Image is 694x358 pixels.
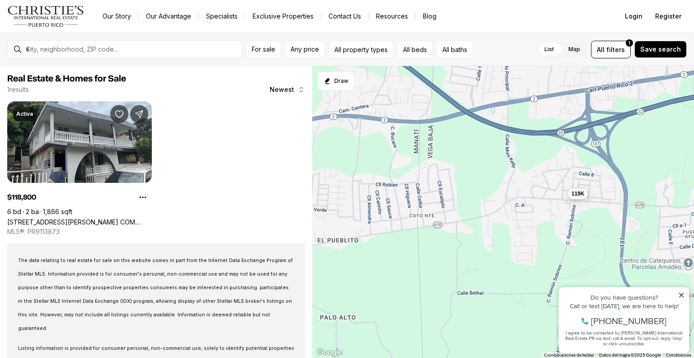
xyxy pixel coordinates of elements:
span: 119K [571,190,584,197]
button: Share Property [130,105,148,123]
a: 165 Calle Rey Fernando COM. VILLA COLOMBO, VEGA BAJA PR, 00693 [7,218,152,226]
a: Specialists [199,10,245,23]
span: Newest [270,86,294,93]
label: Map [561,41,587,57]
label: List [537,41,561,57]
span: filters [606,45,625,54]
span: Any price [291,46,319,53]
button: For sale [246,41,281,58]
span: All [597,45,605,54]
div: Do you have questions? [9,20,131,27]
span: Save search [640,46,681,53]
span: The data relating to real estate for sale on this website comes in part from the Internet Data Ex... [18,258,293,331]
span: Login [625,13,642,20]
button: All baths [436,41,473,58]
div: Call or text [DATE], we are here to help! [9,29,131,35]
button: Login [619,7,648,25]
img: logo [7,5,84,27]
button: Start drawing [318,72,354,91]
button: Contact Us [321,10,368,23]
button: Save search [634,41,687,58]
a: Our Advantage [139,10,198,23]
button: All property types [328,41,394,58]
a: Our Story [95,10,138,23]
button: Any price [285,41,325,58]
p: 1 results [7,86,29,93]
span: [PHONE_NUMBER] [37,43,113,52]
button: All beds [397,41,433,58]
span: Register [655,13,681,20]
a: Exclusive Properties [245,10,321,23]
button: Save Property: 165 Calle Rey Fernando COM. VILLA COLOMBO [110,105,128,123]
a: Resources [369,10,415,23]
button: Property options [134,188,152,206]
button: Allfilters1 [591,41,631,58]
span: I agree to be contacted by [PERSON_NAME] International Real Estate PR via text, call & email. To ... [11,56,129,73]
span: 1 [628,39,630,47]
a: Blog [416,10,444,23]
button: Newest [264,81,310,99]
button: 119K [567,188,588,199]
button: Register [650,7,687,25]
span: For sale [252,46,275,53]
span: Real Estate & Homes for Sale [7,74,126,83]
p: Active [16,110,33,118]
